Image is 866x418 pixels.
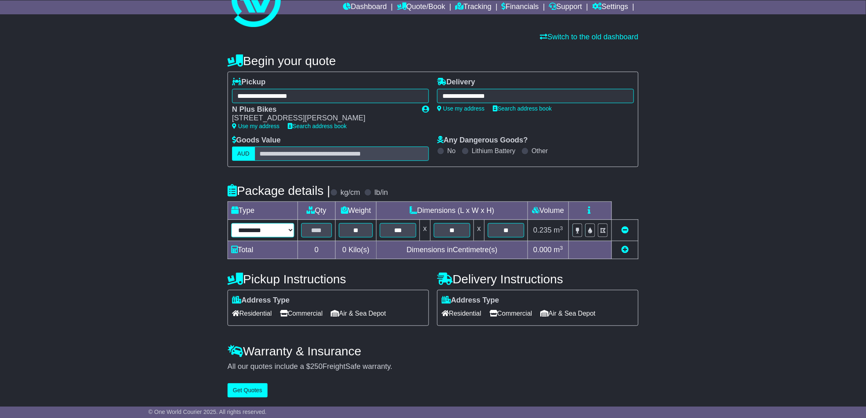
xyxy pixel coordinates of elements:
a: Use my address [232,123,280,129]
span: Commercial [280,307,322,320]
label: Delivery [437,78,475,87]
div: [STREET_ADDRESS][PERSON_NAME] [232,114,414,123]
label: lb/in [374,188,388,197]
div: All our quotes include a $ FreightSafe warranty. [228,362,638,371]
span: Commercial [489,307,532,320]
a: Search address book [493,105,552,112]
span: Air & Sea Depot [541,307,596,320]
td: Dimensions in Centimetre(s) [377,241,528,259]
button: Get Quotes [228,383,268,398]
span: 0 [343,246,347,254]
span: m [554,246,563,254]
td: x [474,220,485,241]
td: Volume [528,202,568,220]
label: Address Type [442,296,499,305]
td: Weight [336,202,377,220]
span: 250 [310,362,322,371]
div: N Plus Bikes [232,105,414,114]
label: Pickup [232,78,266,87]
span: Residential [232,307,272,320]
a: Settings [592,0,628,14]
td: 0 [298,241,335,259]
td: Qty [298,202,335,220]
span: m [554,226,563,234]
label: Goods Value [232,136,281,145]
label: Address Type [232,296,290,305]
td: Total [228,241,298,259]
a: Switch to the old dashboard [540,33,638,41]
td: Kilo(s) [336,241,377,259]
label: Lithium Battery [472,147,516,155]
label: Any Dangerous Goods? [437,136,528,145]
h4: Delivery Instructions [437,272,638,286]
label: AUD [232,147,255,161]
a: Financials [502,0,539,14]
sup: 3 [560,225,563,231]
a: Tracking [456,0,492,14]
label: Other [532,147,548,155]
span: © One World Courier 2025. All rights reserved. [149,409,267,415]
a: Add new item [621,246,629,254]
td: x [420,220,431,241]
h4: Package details | [228,184,330,197]
td: Type [228,202,298,220]
h4: Pickup Instructions [228,272,429,286]
a: Dashboard [343,0,387,14]
h4: Begin your quote [228,54,638,68]
a: Use my address [437,105,485,112]
a: Support [549,0,582,14]
span: Air & Sea Depot [331,307,386,320]
a: Remove this item [621,226,629,234]
label: No [447,147,456,155]
a: Quote/Book [397,0,445,14]
label: kg/cm [341,188,360,197]
span: 0.000 [533,246,552,254]
a: Search address book [288,123,347,129]
sup: 3 [560,245,563,251]
span: Residential [442,307,481,320]
h4: Warranty & Insurance [228,344,638,358]
span: 0.235 [533,226,552,234]
td: Dimensions (L x W x H) [377,202,528,220]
